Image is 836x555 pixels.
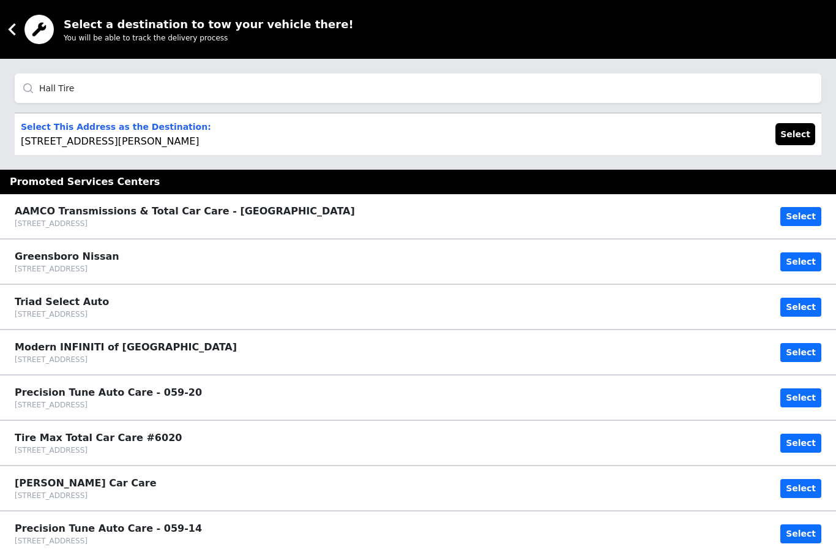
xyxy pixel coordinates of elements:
[21,122,211,132] span: Select This Address as the Destination:
[64,33,360,43] div: You will be able to track the delivery process
[15,219,355,228] div: [STREET_ADDRESS]
[15,264,119,274] div: [STREET_ADDRESS]
[780,207,821,226] button: Select
[15,400,202,410] div: [STREET_ADDRESS]
[775,123,815,145] button: Select
[64,16,354,33] div: Select a destination to tow your vehicle there!
[780,524,821,543] button: Select
[15,536,202,546] div: [STREET_ADDRESS]
[15,309,109,319] div: [STREET_ADDRESS]
[15,431,182,445] div: Tire Max Total Car Care #6020
[15,491,157,500] div: [STREET_ADDRESS]
[780,388,821,407] button: Select
[15,476,157,491] div: [PERSON_NAME] Car Care
[780,298,821,317] button: Select
[780,479,821,498] button: Select
[780,343,821,362] button: Select
[15,204,355,219] div: AAMCO Transmissions & Total Car Care - [GEOGRAPHIC_DATA]
[15,355,237,364] div: [STREET_ADDRESS]
[15,521,202,536] div: Precision Tune Auto Care - 059-14
[24,15,54,44] img: trx now logo
[15,249,119,264] div: Greensboro Nissan
[15,385,202,400] div: Precision Tune Auto Care - 059-20
[21,119,211,149] p: [STREET_ADDRESS][PERSON_NAME]
[780,434,821,453] button: Select
[15,74,821,103] input: Where would you like to go?
[15,295,109,309] div: Triad Select Auto
[780,252,821,271] button: Select
[15,445,182,455] div: [STREET_ADDRESS]
[15,340,237,355] div: Modern INFINITI of [GEOGRAPHIC_DATA]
